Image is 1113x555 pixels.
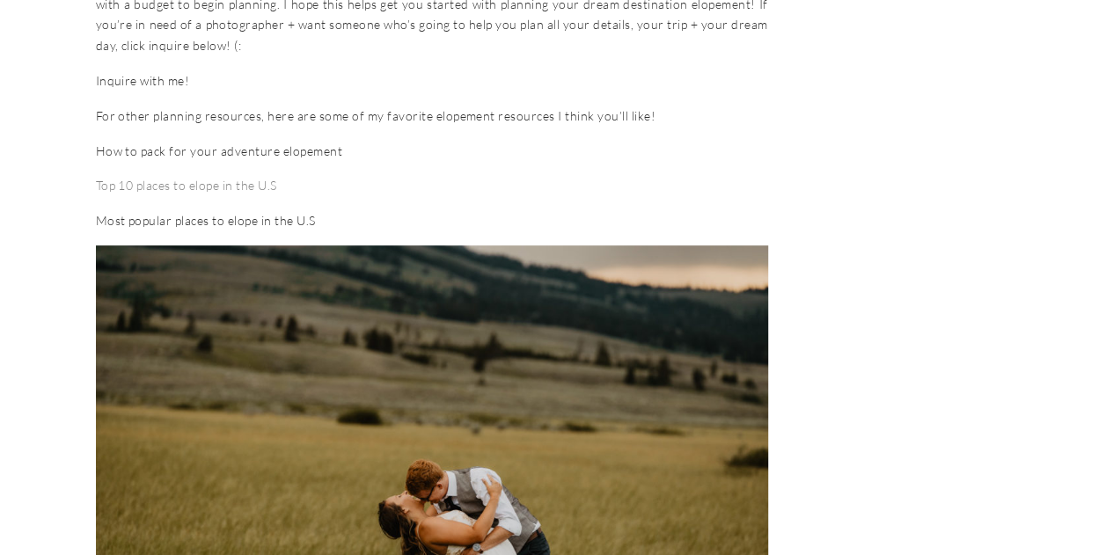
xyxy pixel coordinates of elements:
a: Top 10 places to elope in the U.S [96,178,277,193]
a: Inquire with me! [96,73,190,88]
p: For other planning resources, here are some of my favorite elopement resources I think you’ll like! [96,106,768,127]
a: How to pack for your adventure elopement [96,143,343,158]
a: Most popular places to elope in the U.S [96,213,316,228]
